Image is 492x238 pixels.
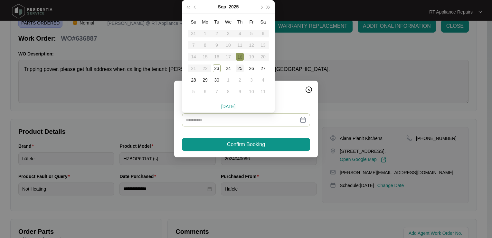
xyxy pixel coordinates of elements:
div: 10 [248,88,255,95]
button: Confirm Booking [182,138,310,151]
div: 27 [259,64,267,72]
div: 30 [213,76,221,84]
a: [DATE] [221,104,235,109]
div: 9 [236,88,244,95]
button: 2025 [229,0,239,13]
div: 23 [213,64,221,72]
td: 2025-09-28 [188,74,199,86]
th: Sa [257,16,269,28]
td: 2025-09-25 [234,63,246,74]
div: 3 [248,76,255,84]
span: Confirm Booking [227,141,265,148]
button: Sep [218,0,226,13]
div: 6 [201,88,209,95]
div: 7 [213,88,221,95]
div: 25 [236,64,244,72]
div: 8 [224,88,232,95]
div: 11 [259,88,267,95]
th: Tu [211,16,222,28]
td: 2025-10-05 [188,86,199,97]
td: 2025-10-01 [222,74,234,86]
div: 4 [259,76,267,84]
div: 29 [201,76,209,84]
td: 2025-10-04 [257,74,269,86]
td: 2025-09-29 [199,74,211,86]
div: 5 [190,88,197,95]
div: 1 [224,76,232,84]
td: 2025-09-27 [257,63,269,74]
th: Fr [246,16,257,28]
td: 2025-09-23 [211,63,222,74]
td: 2025-10-09 [234,86,246,97]
th: Su [188,16,199,28]
th: Th [234,16,246,28]
td: 2025-09-24 [222,63,234,74]
td: 2025-09-26 [246,63,257,74]
div: 28 [190,76,197,84]
button: Close [304,84,314,95]
img: closeCircle [305,86,313,94]
td: 2025-10-03 [246,74,257,86]
input: Date [186,116,298,124]
td: 2025-10-11 [257,86,269,97]
div: 2 [236,76,244,84]
td: 2025-10-07 [211,86,222,97]
th: Mo [199,16,211,28]
div: 24 [224,64,232,72]
td: 2025-10-08 [222,86,234,97]
td: 2025-09-30 [211,74,222,86]
td: 2025-10-06 [199,86,211,97]
td: 2025-10-02 [234,74,246,86]
td: 2025-10-10 [246,86,257,97]
th: We [222,16,234,28]
div: 26 [248,64,255,72]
